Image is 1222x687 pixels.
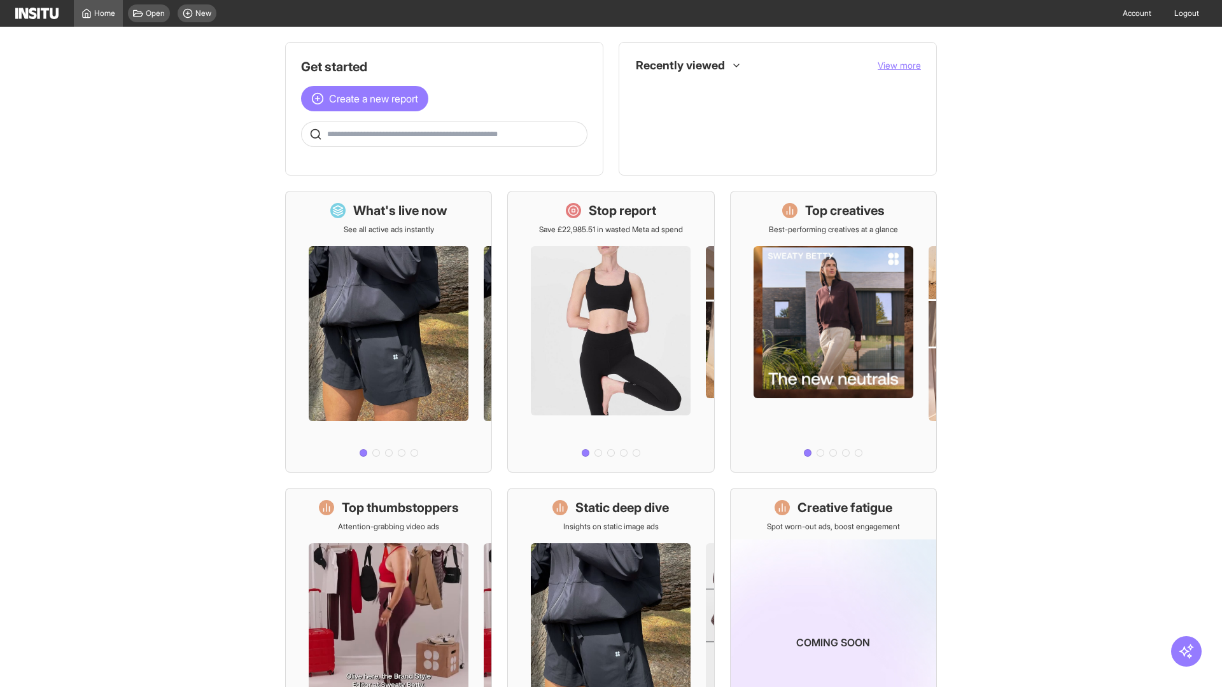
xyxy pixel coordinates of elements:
h1: Get started [301,58,587,76]
a: What's live nowSee all active ads instantly [285,191,492,473]
a: Stop reportSave £22,985.51 in wasted Meta ad spend [507,191,714,473]
p: Insights on static image ads [563,522,659,532]
span: Placements [663,86,703,96]
div: Insights [640,139,655,155]
span: Creative Fatigue [Beta] [663,114,911,124]
button: View more [878,59,921,72]
span: View more [878,60,921,71]
span: Static Deep Dive [663,142,911,152]
p: Attention-grabbing video ads [338,522,439,532]
div: Insights [640,111,655,127]
p: Save £22,985.51 in wasted Meta ad spend [539,225,683,235]
h1: Top creatives [805,202,885,219]
span: Static Deep Dive [663,142,719,152]
span: Placements [663,86,911,96]
p: Best-performing creatives at a glance [769,225,898,235]
img: Logo [15,8,59,19]
a: Top creativesBest-performing creatives at a glance [730,191,937,473]
span: Home [94,8,115,18]
button: Create a new report [301,86,428,111]
span: Creative Fatigue [Beta] [663,114,743,124]
span: New [195,8,211,18]
h1: What's live now [353,202,447,219]
span: Create a new report [329,91,418,106]
p: See all active ads instantly [344,225,434,235]
div: Insights [640,83,655,99]
span: Open [146,8,165,18]
h1: Stop report [589,202,656,219]
h1: Static deep dive [575,499,669,517]
h1: Top thumbstoppers [342,499,459,517]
